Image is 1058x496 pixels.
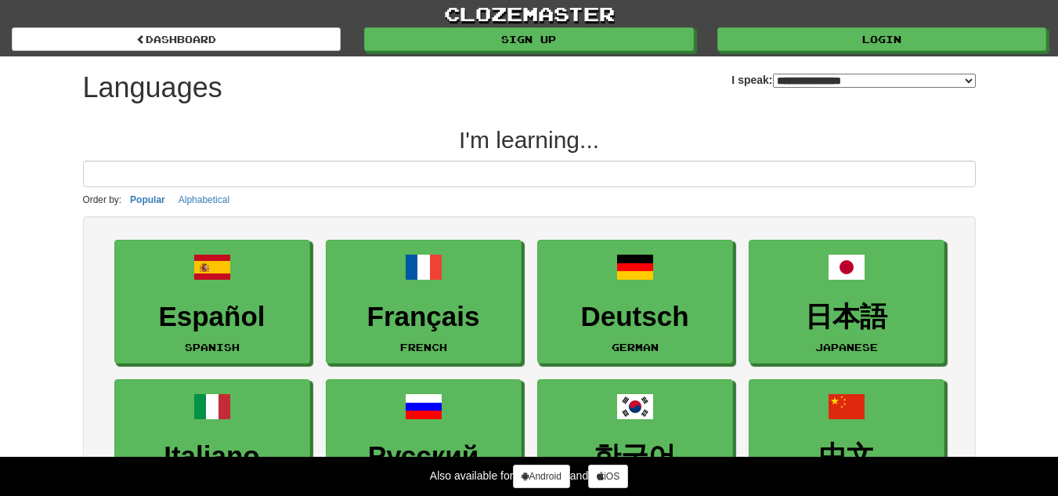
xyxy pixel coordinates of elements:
h3: Русский [334,441,513,472]
h3: 日本語 [757,302,936,332]
h3: Français [334,302,513,332]
small: Spanish [185,342,240,353]
h1: Languages [83,72,222,103]
a: Android [513,465,569,488]
a: DeutschGerman [537,240,733,364]
h3: Deutsch [546,302,724,332]
a: Login [717,27,1046,51]
a: FrançaisFrench [326,240,522,364]
a: dashboard [12,27,341,51]
button: Alphabetical [174,191,234,208]
h3: Italiano [123,441,302,472]
small: French [400,342,447,353]
a: Sign up [364,27,693,51]
button: Popular [125,191,170,208]
a: iOS [588,465,628,488]
a: 日本語Japanese [749,240,944,364]
label: I speak: [731,72,975,88]
h3: 中文 [757,441,936,472]
h2: I'm learning... [83,127,976,153]
h3: Español [123,302,302,332]
a: EspañolSpanish [114,240,310,364]
small: Order by: [83,194,122,205]
select: I speak: [773,74,976,88]
h3: 한국어 [546,441,724,472]
small: Japanese [815,342,878,353]
small: German [612,342,659,353]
